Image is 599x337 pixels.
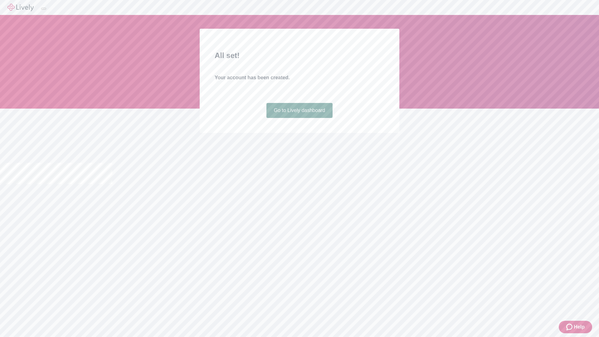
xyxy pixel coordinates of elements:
[574,323,585,331] span: Help
[566,323,574,331] svg: Zendesk support icon
[215,74,384,81] h4: Your account has been created.
[266,103,333,118] a: Go to Lively dashboard
[215,50,384,61] h2: All set!
[41,8,46,10] button: Log out
[559,321,592,333] button: Zendesk support iconHelp
[7,4,34,11] img: Lively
